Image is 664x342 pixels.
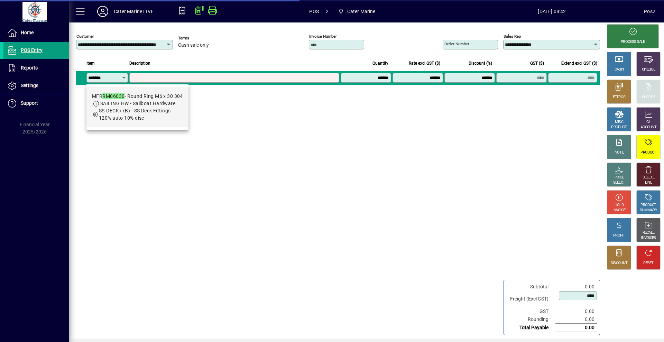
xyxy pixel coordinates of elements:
[21,47,43,53] span: POS Entry
[613,95,626,100] div: EFTPOS
[309,6,319,17] span: POS
[640,150,656,155] div: PRODUCT
[86,59,95,67] span: Item
[114,6,154,17] div: Cater Marine LIVE
[646,120,651,125] div: GL
[640,125,656,130] div: ACCOUNT
[3,77,69,94] a: Settings
[21,83,38,88] span: Settings
[613,233,625,238] div: PROFIT
[615,203,624,208] div: HOLD
[643,175,654,180] div: DELETE
[621,39,645,45] div: PROCESS SALE
[644,6,655,17] div: Pos2
[643,261,654,266] div: RESET
[409,59,440,67] span: Rate excl GST ($)
[444,41,469,46] mat-label: Order number
[21,30,34,35] span: Home
[615,175,624,180] div: PRICE
[178,36,220,40] span: Terms
[347,6,376,17] span: Cater Marine
[642,67,655,72] div: CHEQUE
[612,208,625,213] div: INVOICE
[615,67,624,72] div: CASH
[561,59,597,67] span: Extend excl GST ($)
[86,87,188,127] mat-option: MFRRM06030 - Round Ring M6 x 30 304
[640,203,656,208] div: PRODUCT
[504,34,521,39] mat-label: Sales rep
[100,101,175,106] span: SAILING HW - Sailboat Hardware
[178,43,209,48] span: Cash sale only
[326,6,329,17] span: 2
[507,283,555,291] td: Subtotal
[642,95,655,100] div: CHARGE
[102,93,124,99] em: RM06030
[555,307,597,315] td: 0.00
[460,6,644,17] span: [DATE] 08:42
[555,324,597,332] td: 0.00
[3,59,69,77] a: Reports
[507,291,555,307] td: Freight (Excl GST)
[92,5,114,18] button: Profile
[76,34,94,39] mat-label: Customer
[530,59,544,67] span: GST ($)
[21,65,38,71] span: Reports
[3,24,69,41] a: Home
[21,100,38,106] span: Support
[555,283,597,291] td: 0.00
[92,93,183,100] div: MFR - Round Ring M6 x 30 304
[611,125,627,130] div: PRODUCT
[640,208,657,213] div: SUMMARY
[507,307,555,315] td: GST
[643,230,655,235] div: RECALL
[99,108,171,121] span: SS-DECK+ (B) - SS Deck Fittings 120% auto 10% disc
[372,59,388,67] span: Quantity
[615,120,623,125] div: MISC
[613,180,625,185] div: SELECT
[507,324,555,332] td: Total Payable
[611,261,627,266] div: DISCOUNT
[645,180,652,185] div: LINE
[507,315,555,324] td: Rounding
[615,150,624,155] div: NOTE
[3,95,69,112] a: Support
[641,235,656,241] div: INVOICES
[469,59,492,67] span: Discount (%)
[129,59,150,67] span: Description
[335,5,378,18] span: Cater Marine
[555,315,597,324] td: 0.00
[309,34,337,39] mat-label: Invoice number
